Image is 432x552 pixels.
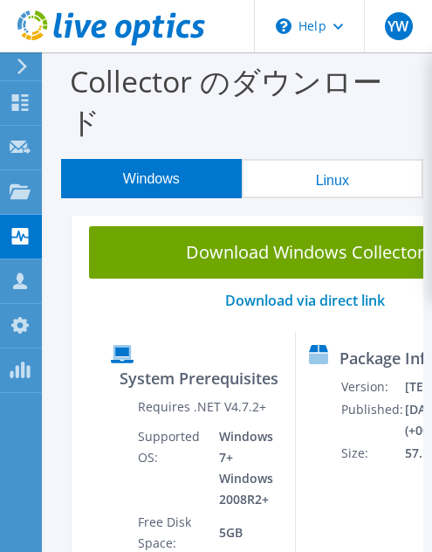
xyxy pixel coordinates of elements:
td: Windows 7+ Windows 2008R2+ [206,425,282,511]
span: YW [385,12,413,40]
a: Download via direct link [225,291,385,310]
label: Requires .NET V4.7.2+ [138,398,266,416]
td: Published: [340,398,404,442]
td: Size: [340,442,404,465]
label: System Prerequisites [120,369,278,387]
label: Collector のダウンロード [70,61,406,141]
td: Supported OS: [137,425,206,511]
button: Linux [242,159,423,198]
button: Windows [61,159,242,198]
svg: \n [276,18,291,34]
td: Version: [340,376,404,398]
